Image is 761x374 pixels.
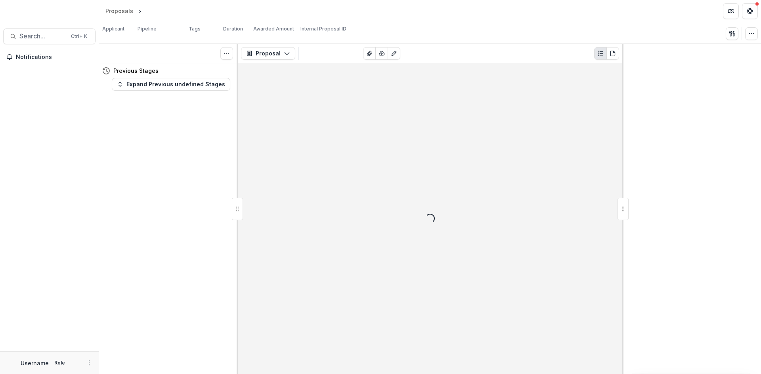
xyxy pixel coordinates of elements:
[220,47,233,60] button: Toggle View Cancelled Tasks
[253,25,294,32] p: Awarded Amount
[606,47,619,60] button: PDF view
[3,51,96,63] button: Notifications
[102,25,124,32] p: Applicant
[16,54,92,61] span: Notifications
[19,32,66,40] span: Search...
[363,47,376,60] button: View Attached Files
[388,47,400,60] button: Edit as form
[189,25,201,32] p: Tags
[112,78,230,91] button: Expand Previous undefined Stages
[52,359,67,366] p: Role
[69,32,89,41] div: Ctrl + K
[102,5,136,17] a: Proposals
[723,3,739,19] button: Partners
[3,28,96,44] button: Search...
[138,25,157,32] p: Pipeline
[21,359,49,367] p: Username
[241,47,295,60] button: Proposal
[105,7,133,15] div: Proposals
[102,5,177,17] nav: breadcrumb
[742,3,758,19] button: Get Help
[113,66,159,75] h4: Previous Stages
[84,358,94,368] button: More
[594,47,607,60] button: Plaintext view
[223,25,243,32] p: Duration
[300,25,346,32] p: Internal Proposal ID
